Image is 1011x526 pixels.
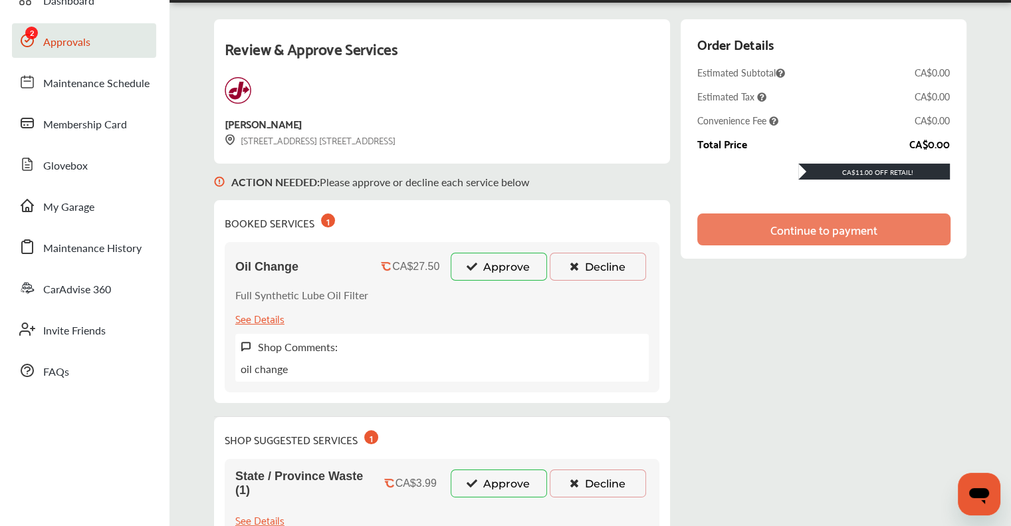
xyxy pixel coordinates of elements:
div: Review & Approve Services [225,35,659,77]
a: FAQs [12,353,156,388]
div: 1 [364,430,378,444]
img: svg+xml;base64,PHN2ZyB3aWR0aD0iMTYiIGhlaWdodD0iMTciIHZpZXdCb3g9IjAgMCAxNiAxNyIgZmlsbD0ibm9uZSIgeG... [225,134,235,146]
div: Order Details [697,33,774,55]
span: My Garage [43,199,94,216]
p: Full Synthetic Lube Oil Filter [235,287,368,303]
img: logo-jiffylube.png [225,77,251,104]
a: Maintenance Schedule [12,65,156,99]
span: Approvals [43,34,90,51]
span: Membership Card [43,116,127,134]
a: My Garage [12,188,156,223]
span: Maintenance History [43,240,142,257]
div: CA$0.00 [915,90,950,103]
img: svg+xml;base64,PHN2ZyB3aWR0aD0iMTYiIGhlaWdodD0iMTciIHZpZXdCb3g9IjAgMCAxNiAxNyIgZmlsbD0ibm9uZSIgeG... [214,164,225,200]
span: Oil Change [235,260,298,274]
span: Invite Friends [43,323,106,340]
button: Decline [550,253,646,281]
div: CA$27.50 [392,261,439,273]
p: oil change [241,361,288,376]
a: Invite Friends [12,312,156,346]
div: CA$3.99 [395,477,437,489]
img: svg+xml;base64,PHN2ZyB3aWR0aD0iMTYiIGhlaWdodD0iMTciIHZpZXdCb3g9IjAgMCAxNiAxNyIgZmlsbD0ibm9uZSIgeG... [241,341,251,352]
div: [STREET_ADDRESS] [STREET_ADDRESS] [225,132,395,148]
span: Maintenance Schedule [43,75,150,92]
iframe: Button to launch messaging window [958,473,1000,515]
div: See Details [235,309,284,327]
div: CA$0.00 [915,66,950,79]
div: CA$11.00 Off Retail! [798,168,950,177]
b: ACTION NEEDED : [231,174,320,190]
div: BOOKED SERVICES [225,211,335,231]
button: Approve [451,253,547,281]
div: SHOP SUGGESTED SERVICES [225,428,378,448]
p: Please approve or decline each service below [231,174,530,190]
div: CA$0.00 [915,114,950,127]
a: CarAdvise 360 [12,271,156,305]
div: CA$0.00 [909,138,950,150]
span: Estimated Subtotal [697,66,785,79]
span: Estimated Tax [697,90,766,103]
div: [PERSON_NAME] [225,114,302,132]
a: Glovebox [12,147,156,182]
span: Glovebox [43,158,88,175]
a: Membership Card [12,106,156,140]
button: Approve [451,469,547,497]
div: Total Price [697,138,747,150]
div: 1 [321,213,335,227]
span: State / Province Waste (1) [235,469,370,497]
a: Approvals [12,23,156,58]
span: FAQs [43,364,69,381]
button: Decline [550,469,646,497]
span: Convenience Fee [697,114,778,127]
span: CarAdvise 360 [43,281,111,299]
label: Shop Comments: [258,339,338,354]
div: Continue to payment [770,223,877,236]
a: Maintenance History [12,229,156,264]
